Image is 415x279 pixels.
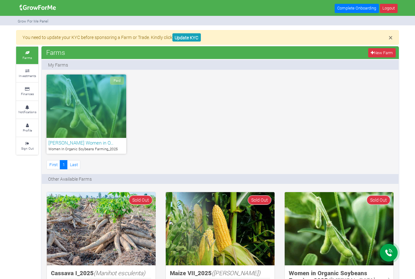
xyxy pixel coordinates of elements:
[367,195,390,204] span: Sold Out
[129,195,152,204] span: Sold Out
[48,176,92,182] p: Other Available Farms
[48,62,68,68] p: My Farms
[212,269,260,277] i: ([PERSON_NAME])
[46,160,60,169] a: First
[16,137,38,155] a: Sign Out
[60,160,67,169] a: 1
[67,160,80,169] a: Last
[18,110,36,114] small: Notifications
[389,34,393,41] button: Close
[18,19,48,23] small: Grow For Me Panel
[48,140,124,146] h6: [PERSON_NAME] Women in O…
[166,192,275,265] img: growforme image
[368,48,396,57] a: New Farm
[22,55,32,60] small: Farms
[47,192,156,265] img: growforme image
[16,83,38,100] a: Finances
[16,65,38,82] a: Investments
[16,101,38,119] a: Notifications
[22,34,393,41] p: You need to update your KYC before sponsoring a Farm or Trade. Kindly click
[389,33,393,42] span: ×
[110,77,124,85] span: Paid
[21,92,34,96] small: Finances
[23,128,32,133] small: Profile
[285,192,393,265] img: growforme image
[94,269,145,277] i: (Manihot esculenta)
[17,1,58,14] img: growforme image
[248,195,271,204] span: Sold Out
[46,160,80,169] nav: Page Navigation
[48,146,124,152] p: Women In Organic Soybeans Farming_2025
[21,146,34,151] small: Sign Out
[170,269,270,277] h5: Maize VII_2025
[19,74,36,78] small: Investments
[172,33,201,42] a: Update KYC
[380,4,398,13] a: Logout
[16,119,38,137] a: Profile
[16,47,38,64] a: Farms
[46,75,126,154] a: Paid [PERSON_NAME] Women in O… Women In Organic Soybeans Farming_2025
[45,46,67,59] span: Farms
[51,269,152,277] h5: Cassava I_2025
[335,4,379,13] a: Complete Onboarding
